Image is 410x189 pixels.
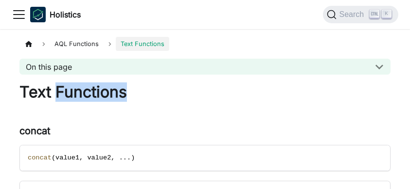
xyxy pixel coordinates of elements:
[127,154,131,161] span: .
[116,37,169,51] span: Text Functions
[382,10,392,18] kbd: K
[337,10,370,19] span: Search
[323,6,398,23] button: Search (Ctrl+K)
[12,7,26,22] button: Toggle navigation bar
[30,7,81,22] a: HolisticsHolistics
[119,154,123,161] span: .
[19,59,391,75] button: On this page
[123,154,127,161] span: .
[111,154,115,161] span: ,
[79,154,83,161] span: ,
[55,154,79,161] span: value1
[30,7,46,22] img: Holistics
[19,125,391,137] h3: concat
[131,154,135,161] span: )
[87,154,111,161] span: value2
[28,154,52,161] span: concat
[19,37,38,51] a: Home page
[19,82,391,102] h1: Text Functions
[50,37,104,51] span: AQL Functions
[19,37,391,51] nav: Breadcrumbs
[50,9,81,20] b: Holistics
[52,154,55,161] span: (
